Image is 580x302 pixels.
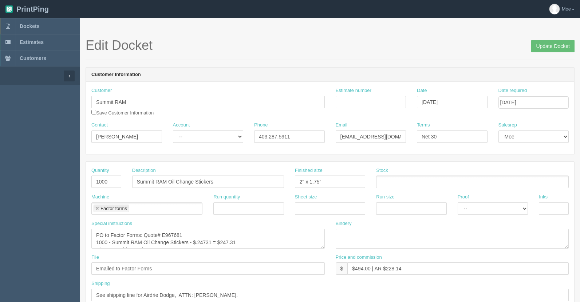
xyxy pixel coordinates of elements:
[531,40,575,52] input: Update Docket
[91,229,325,249] textarea: PO to Factor Forms: Quote# E967681 1000 - Summit RAM Oil Change Stickers - $.24731 = $247.31 Plea...
[336,254,382,261] label: Price and commission
[336,87,371,94] label: Estimate number
[173,122,190,129] label: Account
[20,23,39,29] span: Dockets
[91,87,112,94] label: Customer
[91,122,108,129] label: Contact
[295,167,323,174] label: Finished size
[336,262,348,275] div: $
[498,87,527,94] label: Date required
[498,122,517,129] label: Salesrep
[91,280,110,287] label: Shipping
[417,122,430,129] label: Terms
[549,4,560,14] img: avatar_default-7531ab5dedf162e01f1e0bb0964e6a185e93c5c22dfe317fb01d7f8cd2b1632c.jpg
[213,194,240,201] label: Run quantity
[295,194,317,201] label: Sheet size
[91,96,325,108] input: Enter customer name
[86,68,574,82] header: Customer Information
[91,254,99,261] label: File
[417,87,427,94] label: Date
[100,206,127,211] div: Factor forms
[91,194,109,201] label: Machine
[458,194,469,201] label: Proof
[91,87,325,116] div: Save Customer Information
[376,194,395,201] label: Run size
[539,194,548,201] label: Inks
[5,5,13,13] img: logo-3e63b451c926e2ac314895c53de4908e5d424f24456219fb08d385ab2e579770.png
[132,167,156,174] label: Description
[336,220,352,227] label: Bindery
[254,122,268,129] label: Phone
[20,55,46,61] span: Customers
[376,167,388,174] label: Stock
[91,220,132,227] label: Special instructions
[86,38,575,53] h1: Edit Docket
[20,39,44,45] span: Estimates
[336,122,348,129] label: Email
[91,167,109,174] label: Quantity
